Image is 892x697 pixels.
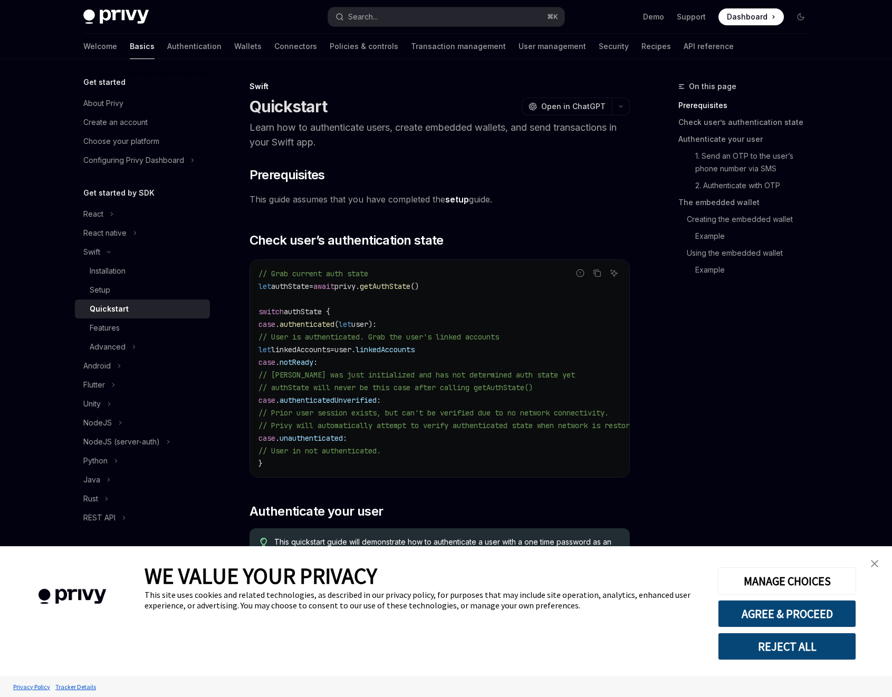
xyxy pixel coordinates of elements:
span: : [343,433,347,443]
span: let [258,345,271,354]
button: Copy the contents from the code block [590,266,604,280]
a: Installation [75,262,210,280]
div: Installation [90,265,126,277]
span: case [258,395,275,405]
h5: Changelogs [83,544,129,557]
button: Open in ChatGPT [522,98,612,115]
button: Toggle React native section [75,224,210,243]
a: Tracker Details [53,677,99,696]
div: Search... [348,11,378,23]
span: . [275,320,280,329]
h5: Get started [83,76,126,89]
img: dark logo [83,9,149,24]
span: notReady [280,357,313,367]
span: // User in not authenticated. [258,446,381,456]
span: case [258,320,275,329]
div: Features [90,322,120,334]
button: Toggle React section [75,205,210,224]
span: // Prior user session exists, but can't be verified due to no network connectivity. [258,408,609,418]
div: React [83,208,103,220]
span: user) [351,320,372,329]
a: Wallets [234,34,262,59]
span: // [PERSON_NAME] was just initialized and has not determined auth state yet [258,370,575,380]
a: Choose your platform [75,132,210,151]
a: Recipes [641,34,671,59]
span: await [313,282,334,291]
button: Toggle REST API section [75,508,210,527]
div: Create an account [83,116,148,129]
a: User management [519,34,586,59]
button: Toggle dark mode [792,8,809,25]
a: Demo [643,12,664,22]
button: Toggle Rust section [75,489,210,508]
a: 2. Authenticate with OTP [678,177,818,194]
a: Authentication [167,34,222,59]
div: About Privy [83,97,123,110]
div: Advanced [90,341,126,353]
span: This quickstart guide will demonstrate how to authenticate a user with a one time password as an ... [274,537,619,579]
button: REJECT ALL [718,633,856,660]
h5: Get started by SDK [83,187,155,199]
button: Toggle Swift section [75,243,210,262]
a: Dashboard [718,8,784,25]
div: Rust [83,492,98,505]
div: Unity [83,398,101,410]
button: Toggle NodeJS (server-auth) section [75,432,210,451]
a: Authenticate your user [678,131,818,148]
span: = [330,345,334,354]
div: Configuring Privy Dashboard [83,154,184,167]
img: close banner [871,560,878,567]
button: Toggle Java section [75,470,210,489]
a: Create an account [75,113,210,132]
div: Setup [90,284,110,296]
a: Setup [75,280,210,299]
span: ( [334,320,339,329]
p: Learn how to authenticate users, create embedded wallets, and send transactions in your Swift app. [250,120,630,150]
span: // Privy will automatically attempt to verify authenticated state when network is restored. [258,421,642,430]
span: privy. [334,282,360,291]
a: Example [678,228,818,245]
button: Open search [328,7,564,26]
span: = [309,282,313,291]
button: Toggle Flutter section [75,375,210,394]
span: On this page [689,80,736,93]
a: Features [75,318,210,337]
div: React native [83,227,127,239]
span: getAuthState [360,282,410,291]
button: AGREE & PROCEED [718,600,856,627]
div: Android [83,360,111,372]
h1: Quickstart [250,97,328,116]
button: Ask AI [607,266,621,280]
button: Toggle Python section [75,451,210,470]
a: Connectors [274,34,317,59]
div: NodeJS (server-auth) [83,435,160,448]
div: Python [83,454,108,467]
a: Security [599,34,629,59]
span: user. [334,345,356,354]
span: linkedAccounts [271,345,330,354]
a: Creating the embedded wallet [678,211,818,228]
a: Transaction management [411,34,506,59]
span: : [372,320,377,329]
span: . [275,357,280,367]
a: Privacy Policy [11,677,53,696]
span: authenticatedUnverified [280,395,377,405]
a: Quickstart [75,299,210,318]
a: close banner [864,553,885,574]
div: Swift [250,81,630,92]
button: Toggle NodeJS section [75,413,210,432]
div: This site uses cookies and related technologies, as described in our privacy policy, for purposes... [145,589,702,611]
span: let [258,282,271,291]
span: Dashboard [727,12,768,22]
span: unauthenticated [280,433,343,443]
div: Choose your platform [83,135,159,148]
a: Check user’s authentication state [678,114,818,131]
div: REST API [83,511,116,524]
div: Flutter [83,379,105,391]
span: // Grab current auth state [258,269,368,278]
a: API reference [684,34,734,59]
a: Support [677,12,706,22]
span: : [377,395,381,405]
a: Basics [130,34,155,59]
a: Prerequisites [678,97,818,114]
